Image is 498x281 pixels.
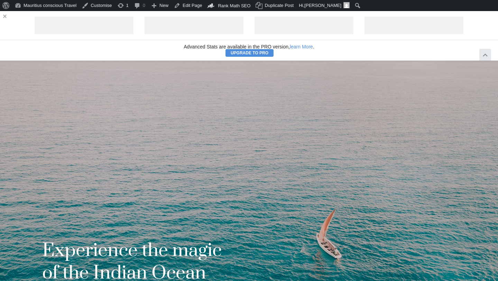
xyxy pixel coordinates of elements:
span: [PERSON_NAME] [304,3,341,8]
a: learn More [290,44,313,49]
a: Upgrade to PRO [225,49,274,57]
span: Hide Analytics Stats [482,50,489,57]
span: Rank Math SEO [218,3,250,8]
p: Advanced Stats are available in the PRO version, . [8,44,490,49]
